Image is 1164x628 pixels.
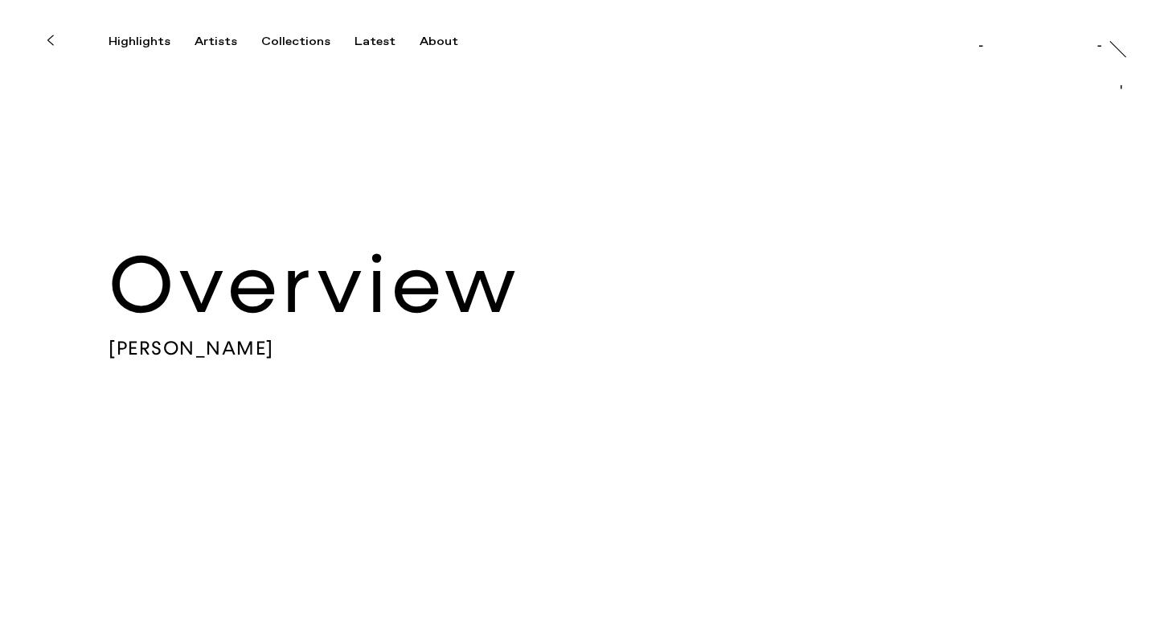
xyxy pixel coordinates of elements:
button: Collections [261,35,355,49]
div: At [PERSON_NAME] [1108,65,1121,209]
div: Highlights [109,35,170,49]
button: About [420,35,482,49]
div: Latest [355,35,396,49]
h2: Overview [109,236,1055,336]
span: [PERSON_NAME] [109,336,1055,360]
button: Artists [195,35,261,49]
div: About [420,35,458,49]
div: Collections [261,35,330,49]
button: Highlights [109,35,195,49]
a: [PERSON_NAME] [978,31,1102,47]
div: [PERSON_NAME] [978,47,1102,60]
div: Artists [195,35,237,49]
a: At [PERSON_NAME] [1121,65,1137,131]
button: Latest [355,35,420,49]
